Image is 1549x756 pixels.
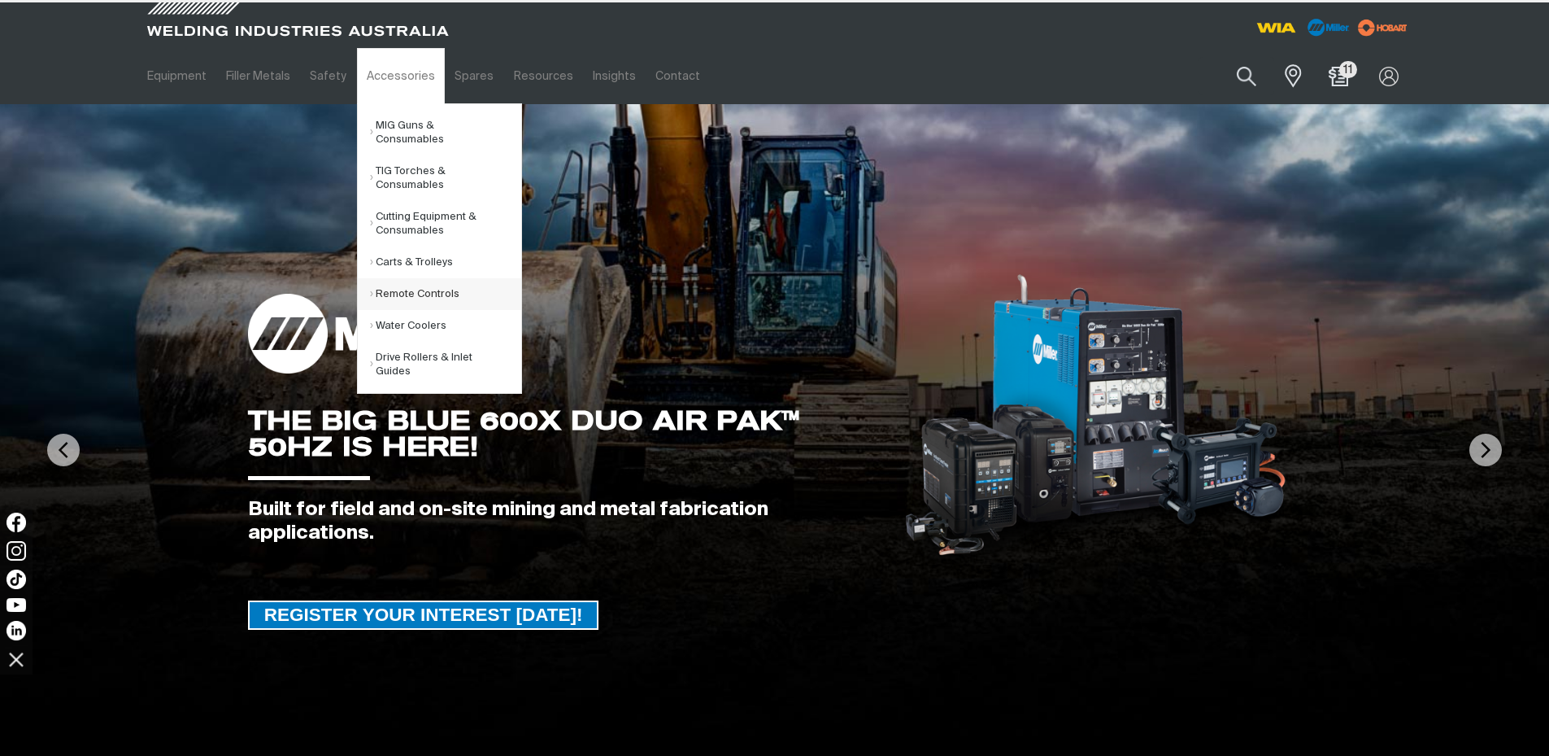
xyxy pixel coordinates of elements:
[445,48,503,104] a: Spares
[248,601,599,630] a: REGISTER YOUR INTEREST TODAY!
[7,541,26,561] img: Instagram
[583,48,646,104] a: Insights
[370,110,521,155] a: MIG Guns & Consumables
[1199,57,1274,95] input: Product name or item number...
[7,621,26,640] img: LinkedIn
[357,103,522,394] ul: Accessories Submenu
[370,342,521,387] a: Drive Rollers & Inlet Guides
[370,201,521,247] a: Cutting Equipment & Consumables
[47,434,80,466] img: PrevArrow
[248,408,878,460] div: THE BIG BLUE 600X DUO AIR PAK™ 50HZ IS HERE!
[646,48,710,104] a: Contact
[357,48,445,104] a: Accessories
[250,601,598,630] span: REGISTER YOUR INTEREST [DATE]!
[216,48,300,104] a: Filler Metals
[370,278,521,310] a: Remote Controls
[370,310,521,342] a: Water Coolers
[7,570,26,589] img: TikTok
[137,48,1094,104] nav: Main
[7,598,26,612] img: YouTube
[7,513,26,532] img: Facebook
[503,48,582,104] a: Resources
[2,645,30,673] img: hide socials
[1469,434,1502,466] img: NextArrow
[370,247,521,278] a: Carts & Trolleys
[137,48,216,104] a: Equipment
[370,155,521,201] a: TIG Torches & Consumables
[1219,57,1274,95] button: Search products
[1353,15,1412,40] img: miller
[300,48,356,104] a: Safety
[248,498,878,545] div: Built for field and on-site mining and metal fabrication applications.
